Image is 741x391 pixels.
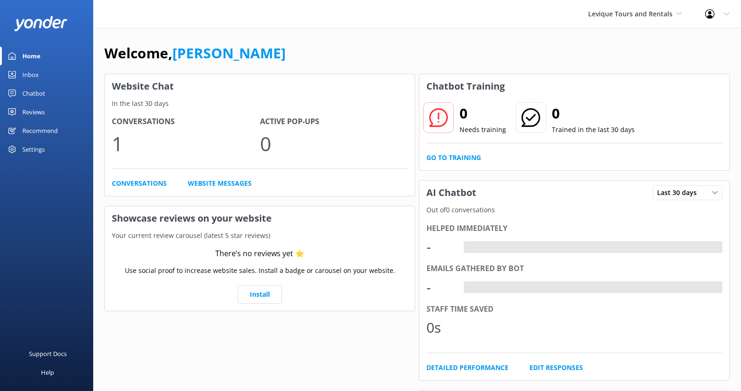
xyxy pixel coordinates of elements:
[588,9,672,18] span: Levique Tours and Rentals
[464,281,471,293] div: -
[112,178,167,189] a: Conversations
[188,178,252,189] a: Website Messages
[464,241,471,253] div: -
[426,276,454,299] div: -
[260,116,408,128] h4: Active Pop-ups
[22,47,41,65] div: Home
[112,116,260,128] h4: Conversations
[529,363,583,373] a: Edit Responses
[460,102,506,125] h2: 0
[125,265,395,276] p: Use social proof to increase website sales. Install a badge or carousel on your website.
[14,16,68,31] img: yonder-white-logo.png
[112,128,260,159] p: 1
[426,223,722,235] div: Helped immediately
[419,205,729,215] p: Out of 0 conversations
[41,363,54,382] div: Help
[419,181,483,205] h3: AI Chatbot
[105,74,415,98] h3: Website Chat
[22,84,45,103] div: Chatbot
[238,285,282,304] a: Install
[22,121,58,140] div: Recommend
[426,236,454,258] div: -
[552,125,635,135] p: Trained in the last 30 days
[426,363,508,373] a: Detailed Performance
[22,103,45,121] div: Reviews
[426,316,454,339] div: 0s
[419,74,512,98] h3: Chatbot Training
[104,42,286,64] h1: Welcome,
[105,230,415,241] p: Your current review carousel (latest 5 star reviews)
[22,65,39,84] div: Inbox
[657,188,702,198] span: Last 30 days
[426,303,722,315] div: Staff time saved
[260,128,408,159] p: 0
[215,248,304,260] div: There’s no reviews yet ⭐
[172,43,286,63] a: [PERSON_NAME]
[426,153,481,163] a: Go to Training
[552,102,635,125] h2: 0
[105,206,415,230] h3: Showcase reviews on your website
[29,344,67,363] div: Support Docs
[426,263,722,275] div: Emails gathered by bot
[460,125,506,135] p: Needs training
[22,140,45,159] div: Settings
[105,98,415,109] p: In the last 30 days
